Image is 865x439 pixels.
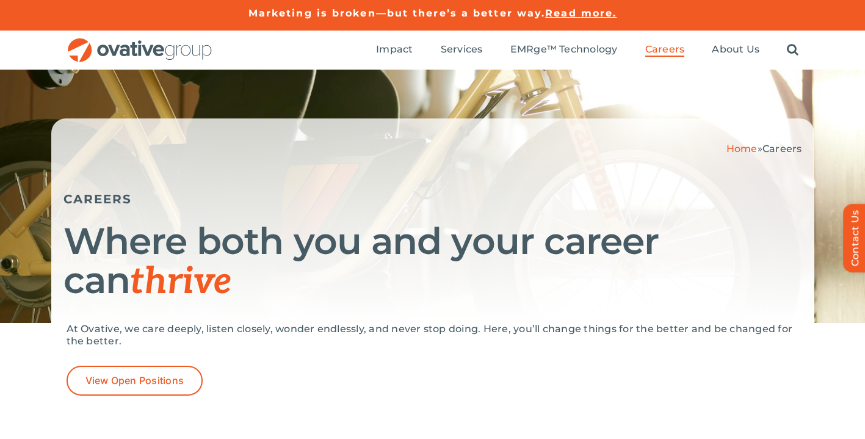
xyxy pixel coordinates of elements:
[712,43,759,57] a: About Us
[130,260,232,304] span: thrive
[545,7,617,19] a: Read more.
[712,43,759,56] span: About Us
[85,375,184,386] span: View Open Positions
[67,37,213,48] a: OG_Full_horizontal_RGB
[510,43,618,57] a: EMRge™ Technology
[63,222,802,302] h1: Where both you and your career can
[248,7,546,19] a: Marketing is broken—but there’s a better way.
[726,143,802,154] span: »
[787,43,798,57] a: Search
[645,43,685,56] span: Careers
[762,143,802,154] span: Careers
[63,192,802,206] h5: CAREERS
[67,366,203,396] a: View Open Positions
[376,43,413,56] span: Impact
[441,43,483,56] span: Services
[441,43,483,57] a: Services
[67,323,799,347] p: At Ovative, we care deeply, listen closely, wonder endlessly, and never stop doing. Here, you’ll ...
[510,43,618,56] span: EMRge™ Technology
[645,43,685,57] a: Careers
[376,31,798,70] nav: Menu
[376,43,413,57] a: Impact
[726,143,758,154] a: Home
